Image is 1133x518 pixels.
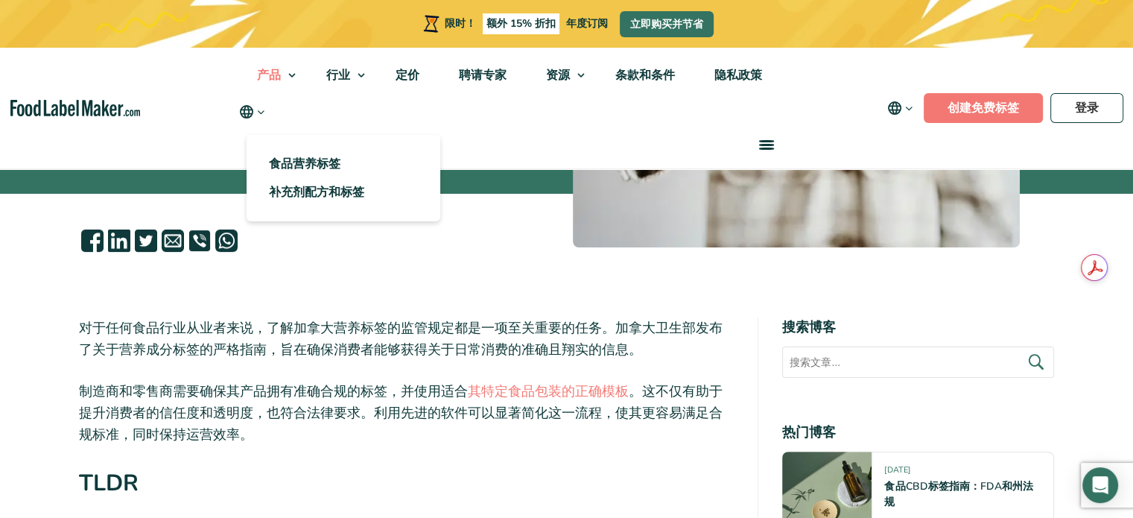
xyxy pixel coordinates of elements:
a: 聘请专家 [439,48,523,103]
a: 补充剂配方和标签 [247,178,440,206]
font: 隐私政策 [714,67,762,83]
font: 年度订阅 [566,16,608,31]
font: 产品 [257,67,281,83]
font: 热门博客 [782,423,836,441]
font: 创建免费标签 [948,100,1019,116]
div: 打开 Intercom Messenger [1082,467,1118,503]
font: [DATE] [884,464,910,476]
a: 隐私政策 [695,48,778,103]
a: 登录 [1050,93,1123,123]
a: 菜单 [741,121,789,168]
font: 定价 [396,67,419,83]
font: 立即购买并节省 [630,17,703,31]
a: 产品 [238,48,303,103]
a: 其特定食品包装的正确模板 [468,382,629,400]
font: 登录 [1075,100,1099,116]
font: 资源 [546,67,570,83]
font: 制造商和零售商需要确保其产品拥有准确合规的标签，并使用适合 [79,382,468,400]
font: 限时！ [445,16,476,31]
font: 聘请专家 [459,67,507,83]
font: TLDR [79,467,139,499]
font: 对于任何食品行业从业者来说，了解加拿大营养标签的监管规定都是一项至关重要的任务。加拿大卫生部发布了关于营养成分标签的严格指南，旨在确保消费者能够获得关于日常消费的准确且翔实的信息。 [79,319,723,359]
font: 。这不仅有助于提升消费者的信任度和透明度，也符合法律要求。利用先进的软件可以显著简化这一流程，使其更容易满足合规标准，同时保持运营效率。 [79,382,723,443]
a: 食品营养标签 [247,150,440,178]
a: 立即购买并节省 [620,11,714,37]
a: 创建免费标签 [924,93,1043,123]
font: 食品营养标签 [269,156,340,172]
a: 条款和条件 [596,48,691,103]
a: 资源 [527,48,592,103]
font: 补充剂配方和标签 [269,184,364,200]
font: 额外 15% 折扣 [486,16,556,31]
font: 搜索博客 [782,318,836,336]
a: 食品CBD标签指南：FDA和州法规 [884,479,1032,509]
font: 行业 [326,67,350,83]
font: 条款和条件 [615,67,675,83]
input: 搜索文章... [782,347,1054,378]
a: 行业 [307,48,372,103]
a: 定价 [376,48,436,103]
